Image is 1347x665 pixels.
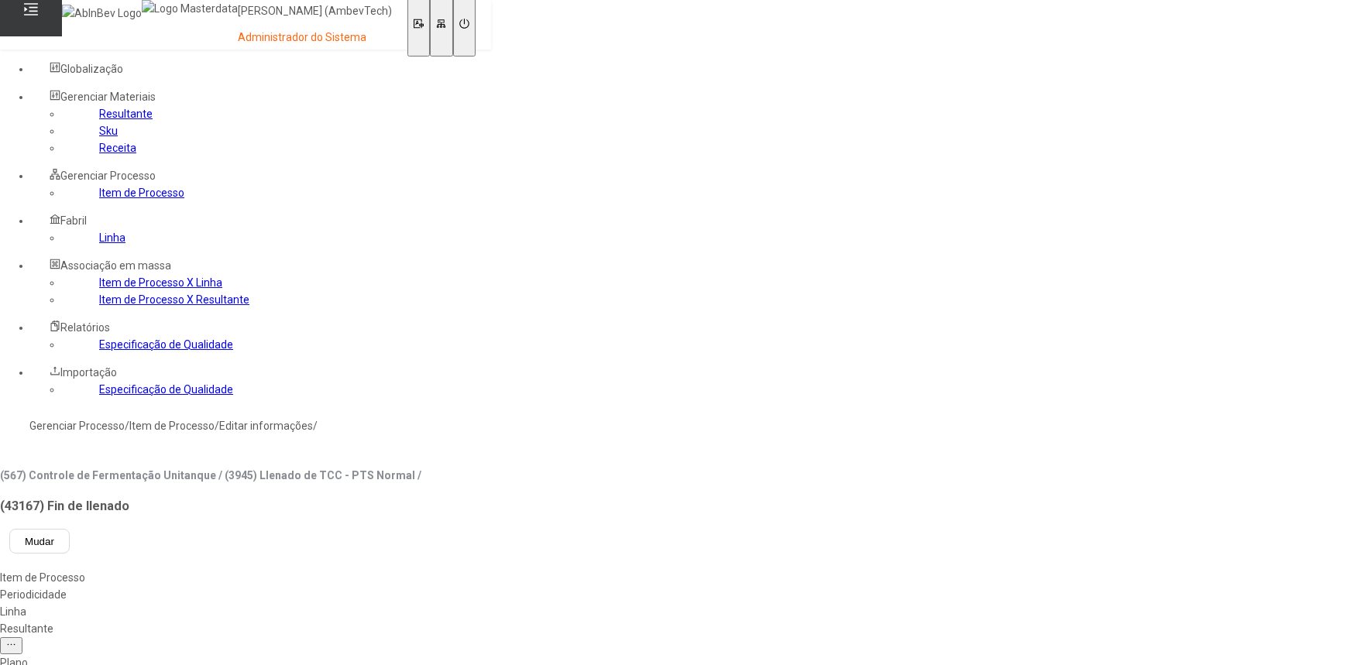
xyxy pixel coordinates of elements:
[99,338,233,351] a: Especificação de Qualidade
[219,420,313,432] a: Editar informações
[99,187,184,199] a: Item de Processo
[99,108,153,120] a: Resultante
[215,420,219,432] nz-breadcrumb-separator: /
[125,420,129,432] nz-breadcrumb-separator: /
[238,30,392,46] p: Administrador do Sistema
[99,142,136,154] a: Receita
[60,366,117,379] span: Importação
[60,321,110,334] span: Relatórios
[60,170,156,182] span: Gerenciar Processo
[25,536,54,547] span: Mudar
[99,125,118,137] a: Sku
[313,420,318,432] nz-breadcrumb-separator: /
[99,383,233,396] a: Especificação de Qualidade
[9,529,70,554] button: Mudar
[60,259,171,272] span: Associação em massa
[99,293,249,306] a: Item de Processo X Resultante
[238,4,392,19] p: [PERSON_NAME] (AmbevTech)
[60,91,156,103] span: Gerenciar Materiais
[129,420,215,432] a: Item de Processo
[60,214,87,227] span: Fabril
[29,420,125,432] a: Gerenciar Processo
[62,5,142,22] img: AbInBev Logo
[60,63,123,75] span: Globalização
[99,231,125,244] a: Linha
[99,276,222,289] a: Item de Processo X Linha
